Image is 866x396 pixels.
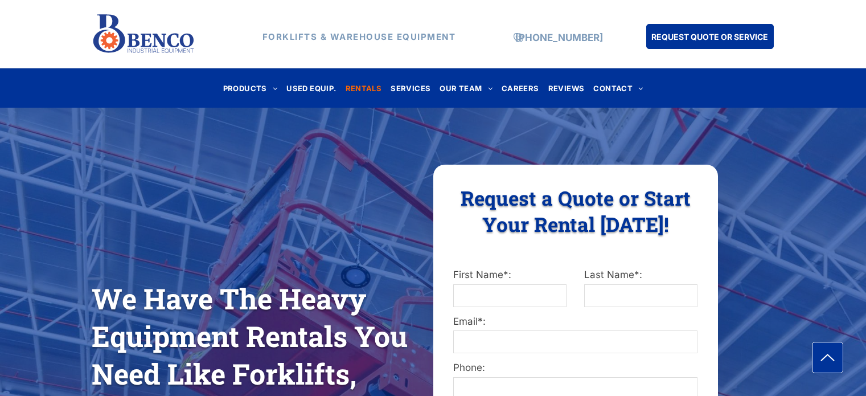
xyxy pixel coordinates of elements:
[497,80,544,96] a: CAREERS
[262,31,456,42] strong: FORKLIFTS & WAREHOUSE EQUIPMENT
[435,80,497,96] a: OUR TEAM
[544,80,589,96] a: REVIEWS
[589,80,647,96] a: CONTACT
[453,268,566,283] label: First Name*:
[646,24,774,49] a: REQUEST QUOTE OR SERVICE
[341,80,387,96] a: RENTALS
[282,80,340,96] a: USED EQUIP.
[386,80,435,96] a: SERVICES
[515,32,603,43] a: [PHONE_NUMBER]
[453,315,697,329] label: Email*:
[584,268,697,283] label: Last Name*:
[651,26,768,47] span: REQUEST QUOTE OR SERVICE
[453,361,697,375] label: Phone:
[219,80,282,96] a: PRODUCTS
[461,185,691,237] span: Request a Quote or Start Your Rental [DATE]!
